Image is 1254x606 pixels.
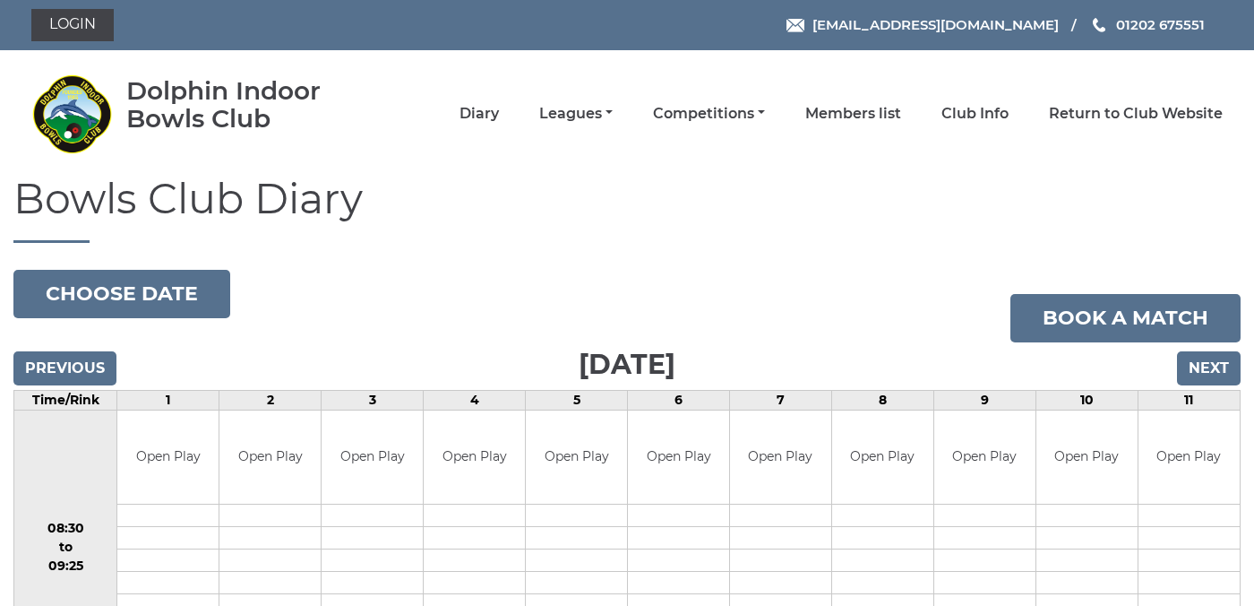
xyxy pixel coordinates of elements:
img: Email [786,19,804,32]
td: Open Play [730,411,831,505]
input: Previous [13,351,116,385]
td: Open Play [628,411,729,505]
td: 2 [219,390,322,410]
a: Members list [805,104,901,124]
h1: Bowls Club Diary [13,177,1241,243]
a: Phone us 01202 675551 [1090,14,1205,35]
a: Book a match [1010,294,1241,342]
td: Open Play [424,411,525,505]
a: Competitions [653,104,765,124]
a: Club Info [941,104,1009,124]
td: Open Play [832,411,933,505]
button: Choose date [13,270,230,318]
span: 01202 675551 [1116,16,1205,33]
img: Dolphin Indoor Bowls Club [31,74,112,154]
td: 4 [424,390,526,410]
td: Open Play [934,411,1035,505]
img: Phone us [1093,18,1105,32]
td: 1 [117,390,219,410]
a: Leagues [539,104,613,124]
td: 3 [322,390,424,410]
td: 5 [526,390,628,410]
td: 8 [831,390,933,410]
td: Open Play [1138,411,1240,505]
td: Open Play [322,411,423,505]
td: Open Play [1036,411,1138,505]
a: Diary [460,104,499,124]
a: Return to Club Website [1049,104,1223,124]
td: Time/Rink [14,390,117,410]
td: 9 [933,390,1035,410]
a: Email [EMAIL_ADDRESS][DOMAIN_NAME] [786,14,1059,35]
td: Open Play [219,411,321,505]
span: [EMAIL_ADDRESS][DOMAIN_NAME] [812,16,1059,33]
a: Login [31,9,114,41]
div: Dolphin Indoor Bowls Club [126,77,373,133]
td: Open Play [117,411,219,505]
input: Next [1177,351,1241,385]
td: 7 [730,390,832,410]
td: 11 [1138,390,1240,410]
td: 6 [628,390,730,410]
td: 10 [1035,390,1138,410]
td: Open Play [526,411,627,505]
